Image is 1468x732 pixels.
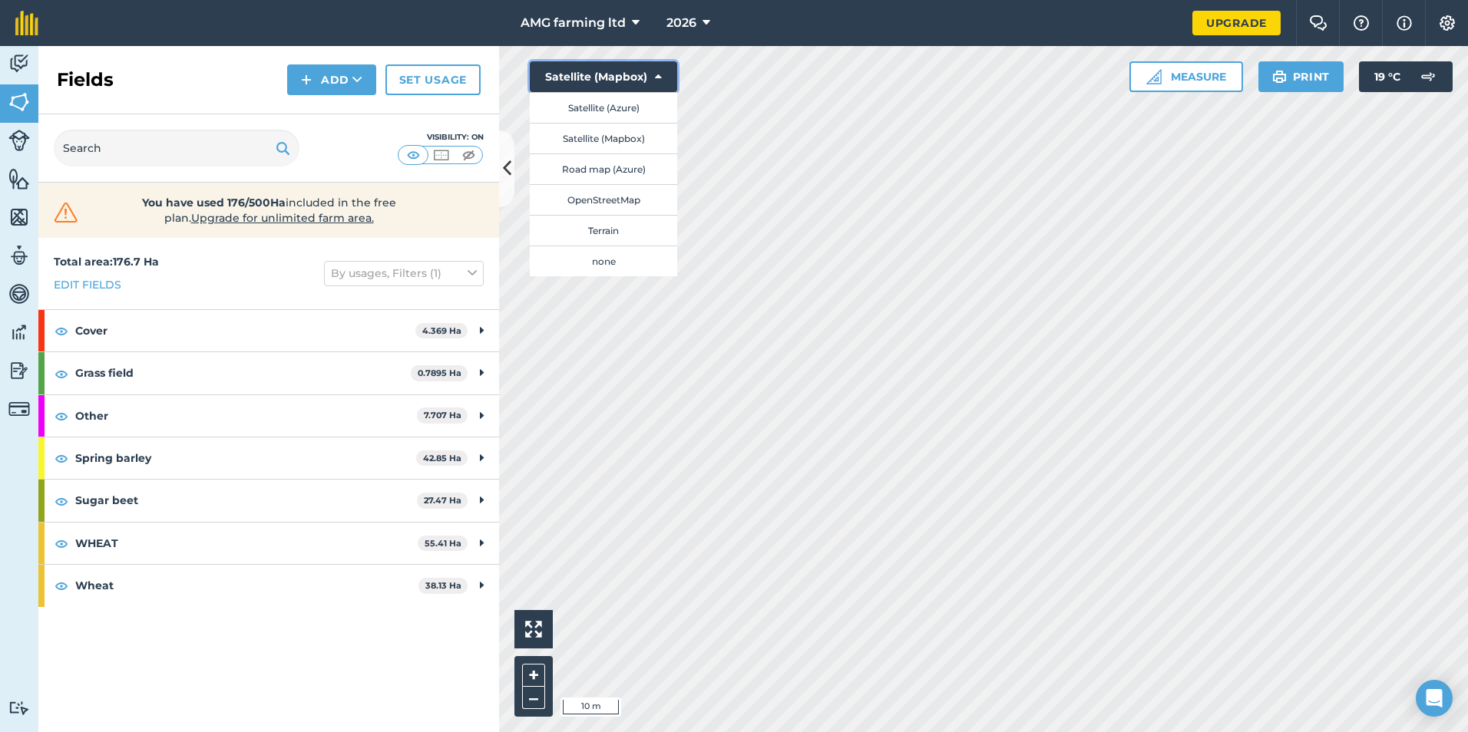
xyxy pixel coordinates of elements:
div: Spring barley42.85 Ha [38,437,499,479]
strong: Grass field [75,352,411,394]
img: svg+xml;base64,PD94bWwgdmVyc2lvbj0iMS4wIiBlbmNvZGluZz0idXRmLTgiPz4KPCEtLSBHZW5lcmF0b3I6IEFkb2JlIE... [8,244,30,267]
strong: 38.13 Ha [425,580,461,591]
div: Sugar beet27.47 Ha [38,480,499,521]
img: svg+xml;base64,PHN2ZyB4bWxucz0iaHR0cDovL3d3dy53My5vcmcvMjAwMC9zdmciIHdpZHRoPSI1NiIgaGVpZ2h0PSI2MC... [8,206,30,229]
button: Add [287,64,376,95]
strong: WHEAT [75,523,418,564]
img: svg+xml;base64,PHN2ZyB4bWxucz0iaHR0cDovL3d3dy53My5vcmcvMjAwMC9zdmciIHdpZHRoPSIxOCIgaGVpZ2h0PSIyNC... [55,576,68,595]
img: svg+xml;base64,PHN2ZyB4bWxucz0iaHR0cDovL3d3dy53My5vcmcvMjAwMC9zdmciIHdpZHRoPSIxNyIgaGVpZ2h0PSIxNy... [1397,14,1412,32]
div: Cover4.369 Ha [38,310,499,351]
span: AMG farming ltd [521,14,626,32]
img: Four arrows, one pointing top left, one top right, one bottom right and the last bottom left [525,621,542,638]
a: You have used 176/500Haincluded in the free plan.Upgrade for unlimited farm area. [51,195,487,226]
strong: Cover [75,310,415,351]
span: Upgrade for unlimited farm area. [191,211,374,225]
strong: 4.369 Ha [422,325,461,336]
input: Search [54,130,299,167]
button: none [530,246,677,276]
img: svg+xml;base64,PD94bWwgdmVyc2lvbj0iMS4wIiBlbmNvZGluZz0idXRmLTgiPz4KPCEtLSBHZW5lcmF0b3I6IEFkb2JlIE... [8,701,30,715]
img: svg+xml;base64,PD94bWwgdmVyc2lvbj0iMS4wIiBlbmNvZGluZz0idXRmLTgiPz4KPCEtLSBHZW5lcmF0b3I6IEFkb2JlIE... [8,359,30,382]
div: WHEAT55.41 Ha [38,523,499,564]
button: Terrain [530,215,677,246]
span: included in the free plan . [105,195,432,226]
button: 19 °C [1359,61,1453,92]
button: Print [1258,61,1344,92]
img: svg+xml;base64,PHN2ZyB4bWxucz0iaHR0cDovL3d3dy53My5vcmcvMjAwMC9zdmciIHdpZHRoPSI1MCIgaGVpZ2h0PSI0MC... [459,147,478,163]
strong: Other [75,395,417,437]
button: + [522,664,545,687]
button: By usages, Filters (1) [324,261,484,285]
div: Visibility: On [398,131,484,143]
strong: You have used 176/500Ha [142,196,286,209]
strong: Spring barley [75,437,416,479]
button: – [522,687,545,709]
strong: 55.41 Ha [425,538,461,549]
a: Upgrade [1192,11,1281,35]
img: svg+xml;base64,PD94bWwgdmVyc2lvbj0iMS4wIiBlbmNvZGluZz0idXRmLTgiPz4KPCEtLSBHZW5lcmF0b3I6IEFkb2JlIE... [1413,61,1443,92]
img: svg+xml;base64,PHN2ZyB4bWxucz0iaHR0cDovL3d3dy53My5vcmcvMjAwMC9zdmciIHdpZHRoPSIxOSIgaGVpZ2h0PSIyNC... [276,139,290,157]
strong: Sugar beet [75,480,417,521]
img: svg+xml;base64,PD94bWwgdmVyc2lvbj0iMS4wIiBlbmNvZGluZz0idXRmLTgiPz4KPCEtLSBHZW5lcmF0b3I6IEFkb2JlIE... [8,130,30,151]
strong: 27.47 Ha [424,495,461,506]
img: svg+xml;base64,PHN2ZyB4bWxucz0iaHR0cDovL3d3dy53My5vcmcvMjAwMC9zdmciIHdpZHRoPSIxOCIgaGVpZ2h0PSIyNC... [55,321,68,340]
img: svg+xml;base64,PHN2ZyB4bWxucz0iaHR0cDovL3d3dy53My5vcmcvMjAwMC9zdmciIHdpZHRoPSIzMiIgaGVpZ2h0PSIzMC... [51,201,81,224]
strong: 42.85 Ha [423,453,461,463]
strong: 0.7895 Ha [418,368,461,378]
img: A cog icon [1438,15,1456,31]
img: svg+xml;base64,PHN2ZyB4bWxucz0iaHR0cDovL3d3dy53My5vcmcvMjAwMC9zdmciIHdpZHRoPSIxNCIgaGVpZ2h0PSIyNC... [301,71,312,89]
img: svg+xml;base64,PHN2ZyB4bWxucz0iaHR0cDovL3d3dy53My5vcmcvMjAwMC9zdmciIHdpZHRoPSIxOCIgaGVpZ2h0PSIyNC... [55,449,68,467]
a: Edit fields [54,276,121,293]
img: svg+xml;base64,PHN2ZyB4bWxucz0iaHR0cDovL3d3dy53My5vcmcvMjAwMC9zdmciIHdpZHRoPSIxOCIgaGVpZ2h0PSIyNC... [55,534,68,552]
button: Measure [1129,61,1243,92]
div: Other7.707 Ha [38,395,499,437]
h2: Fields [57,68,114,92]
img: svg+xml;base64,PD94bWwgdmVyc2lvbj0iMS4wIiBlbmNvZGluZz0idXRmLTgiPz4KPCEtLSBHZW5lcmF0b3I6IEFkb2JlIE... [8,398,30,420]
div: Grass field0.7895 Ha [38,352,499,394]
img: svg+xml;base64,PD94bWwgdmVyc2lvbj0iMS4wIiBlbmNvZGluZz0idXRmLTgiPz4KPCEtLSBHZW5lcmF0b3I6IEFkb2JlIE... [8,282,30,305]
img: svg+xml;base64,PD94bWwgdmVyc2lvbj0iMS4wIiBlbmNvZGluZz0idXRmLTgiPz4KPCEtLSBHZW5lcmF0b3I6IEFkb2JlIE... [8,52,30,75]
button: Satellite (Mapbox) [530,123,677,153]
img: fieldmargin Logo [15,11,38,35]
img: svg+xml;base64,PHN2ZyB4bWxucz0iaHR0cDovL3d3dy53My5vcmcvMjAwMC9zdmciIHdpZHRoPSI1NiIgaGVpZ2h0PSI2MC... [8,167,30,190]
strong: 7.707 Ha [424,410,461,420]
img: svg+xml;base64,PHN2ZyB4bWxucz0iaHR0cDovL3d3dy53My5vcmcvMjAwMC9zdmciIHdpZHRoPSI1MCIgaGVpZ2h0PSI0MC... [404,147,423,163]
img: svg+xml;base64,PHN2ZyB4bWxucz0iaHR0cDovL3d3dy53My5vcmcvMjAwMC9zdmciIHdpZHRoPSIxOSIgaGVpZ2h0PSIyNC... [1272,68,1287,86]
button: Satellite (Azure) [530,92,677,123]
button: OpenStreetMap [530,184,677,215]
img: svg+xml;base64,PD94bWwgdmVyc2lvbj0iMS4wIiBlbmNvZGluZz0idXRmLTgiPz4KPCEtLSBHZW5lcmF0b3I6IEFkb2JlIE... [8,321,30,344]
img: Ruler icon [1146,69,1162,84]
span: 19 ° C [1374,61,1400,92]
div: Wheat38.13 Ha [38,565,499,606]
span: 2026 [666,14,696,32]
div: Open Intercom Messenger [1416,680,1453,717]
button: Satellite (Mapbox) [530,61,677,92]
strong: Wheat [75,565,418,606]
img: Two speech bubbles overlapping with the left bubble in the forefront [1309,15,1327,31]
img: svg+xml;base64,PHN2ZyB4bWxucz0iaHR0cDovL3d3dy53My5vcmcvMjAwMC9zdmciIHdpZHRoPSIxOCIgaGVpZ2h0PSIyNC... [55,364,68,383]
a: Set usage [385,64,481,95]
img: svg+xml;base64,PHN2ZyB4bWxucz0iaHR0cDovL3d3dy53My5vcmcvMjAwMC9zdmciIHdpZHRoPSIxOCIgaGVpZ2h0PSIyNC... [55,407,68,425]
strong: Total area : 176.7 Ha [54,255,159,269]
img: A question mark icon [1352,15,1370,31]
img: svg+xml;base64,PHN2ZyB4bWxucz0iaHR0cDovL3d3dy53My5vcmcvMjAwMC9zdmciIHdpZHRoPSI1NiIgaGVpZ2h0PSI2MC... [8,91,30,114]
img: svg+xml;base64,PHN2ZyB4bWxucz0iaHR0cDovL3d3dy53My5vcmcvMjAwMC9zdmciIHdpZHRoPSI1MCIgaGVpZ2h0PSI0MC... [431,147,451,163]
button: Road map (Azure) [530,153,677,184]
img: svg+xml;base64,PHN2ZyB4bWxucz0iaHR0cDovL3d3dy53My5vcmcvMjAwMC9zdmciIHdpZHRoPSIxOCIgaGVpZ2h0PSIyNC... [55,492,68,510]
